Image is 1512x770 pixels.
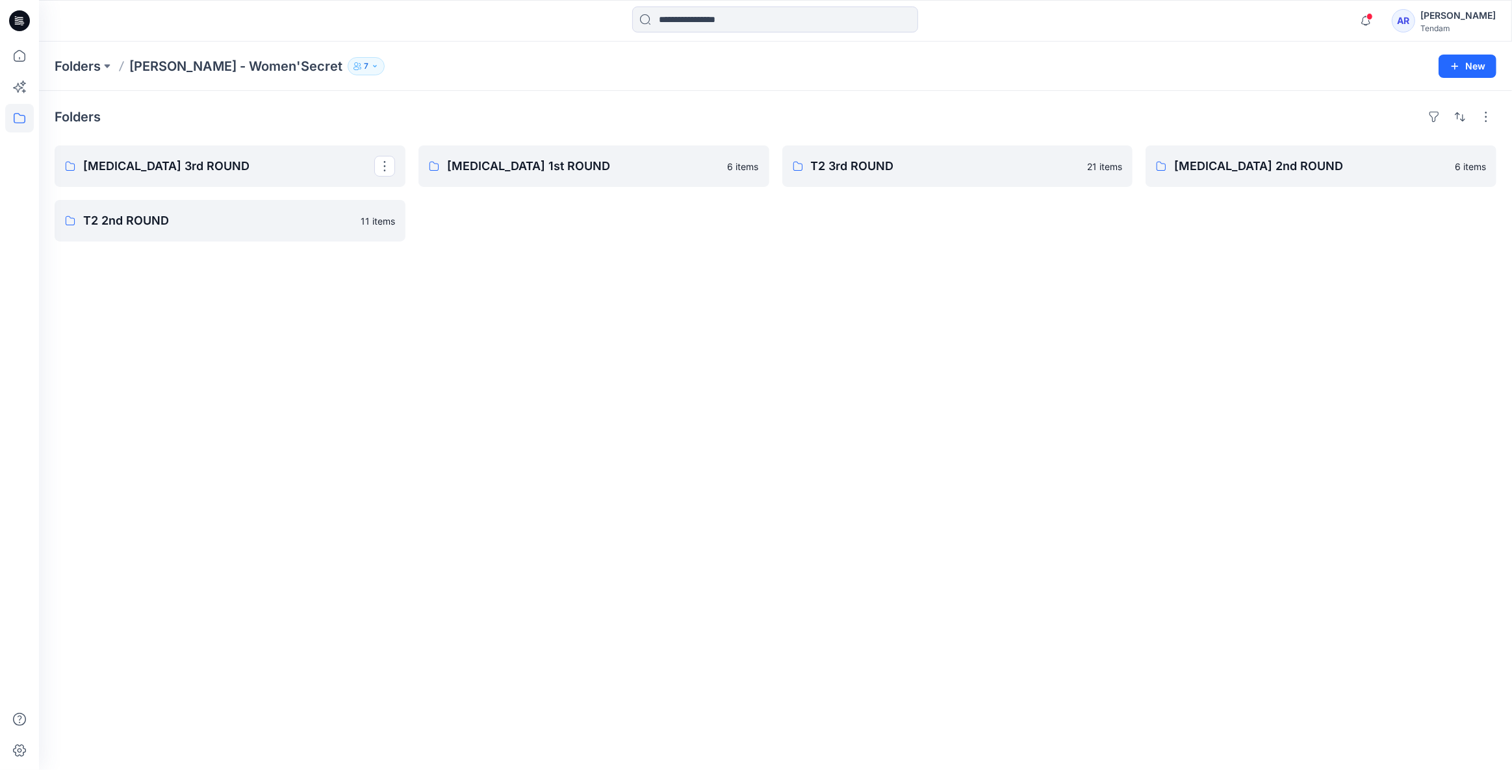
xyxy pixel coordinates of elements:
p: T2 2nd ROUND [83,212,353,230]
p: T2 3rd ROUND [811,157,1080,175]
p: [MEDICAL_DATA] 1st ROUND [447,157,720,175]
a: [MEDICAL_DATA] 2nd ROUND6 items [1146,145,1496,187]
p: 11 items [361,214,395,228]
div: AR [1392,9,1415,32]
button: New [1439,55,1496,78]
p: 6 items [728,160,759,173]
div: Tendam [1420,23,1496,33]
div: [PERSON_NAME] [1420,8,1496,23]
p: 21 items [1087,160,1122,173]
p: [MEDICAL_DATA] 3rd ROUND [83,157,374,175]
p: [MEDICAL_DATA] 2nd ROUND [1174,157,1447,175]
a: T2 3rd ROUND21 items [782,145,1133,187]
a: T2 2nd ROUND11 items [55,200,405,242]
a: [MEDICAL_DATA] 1st ROUND6 items [418,145,769,187]
button: 7 [348,57,385,75]
h4: Folders [55,109,101,125]
a: Folders [55,57,101,75]
p: 6 items [1455,160,1486,173]
a: [MEDICAL_DATA] 3rd ROUND [55,145,405,187]
p: 7 [364,59,368,73]
p: [PERSON_NAME] - Women'Secret [129,57,342,75]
